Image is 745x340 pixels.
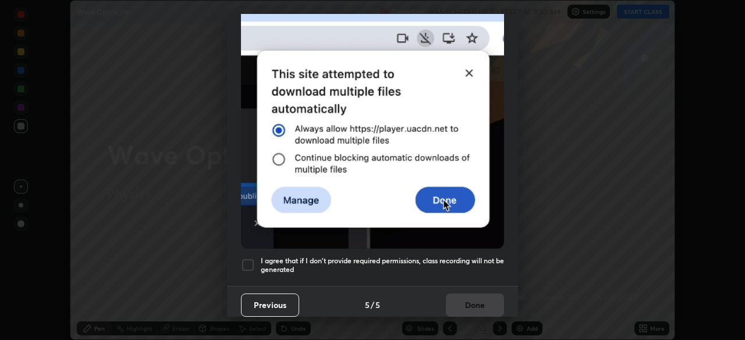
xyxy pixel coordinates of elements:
button: Previous [241,294,299,317]
h4: 5 [375,299,380,311]
h4: 5 [365,299,370,311]
h5: I agree that if I don't provide required permissions, class recording will not be generated [261,256,504,274]
h4: / [371,299,374,311]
